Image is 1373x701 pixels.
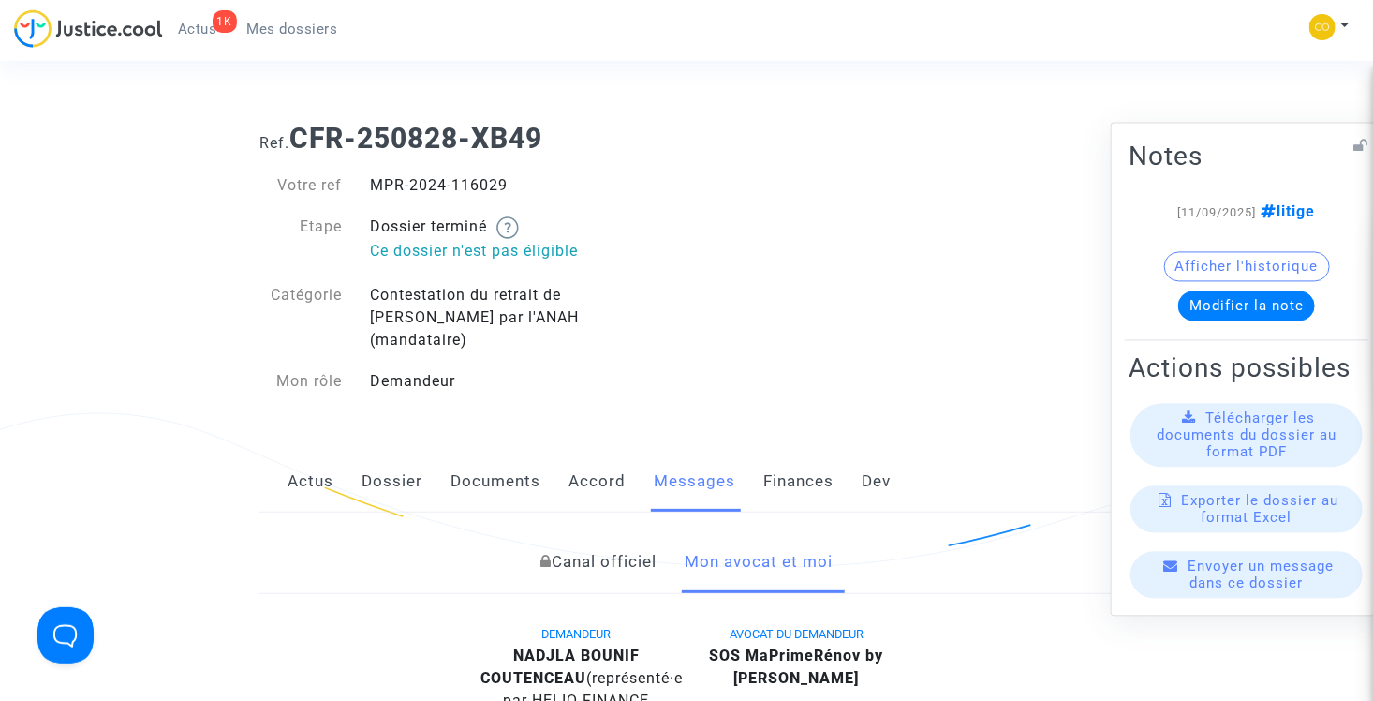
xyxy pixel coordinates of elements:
[540,531,657,593] a: Canal officiel
[496,216,519,239] img: help.svg
[541,627,611,641] span: DEMANDEUR
[289,122,542,155] b: CFR-250828-XB49
[247,21,338,37] span: Mes dossiers
[450,451,540,513] a: Documents
[178,21,217,37] span: Actus
[1182,493,1339,527] span: Exporter le dossier au format Excel
[1129,141,1365,173] h2: Notes
[245,174,356,197] div: Votre ref
[245,370,356,393] div: Mon rôle
[37,607,94,664] iframe: Help Scout Beacon - Open
[710,647,884,687] b: SOS MaPrimeRénov by [PERSON_NAME]
[356,216,686,265] div: Dossier terminé
[14,9,163,48] img: jc-logo.svg
[370,239,672,262] p: Ce dossier n'est pas éligible
[862,451,891,513] a: Dev
[288,451,333,513] a: Actus
[1188,559,1335,592] span: Envoyer un message dans ce dossier
[654,451,735,513] a: Messages
[1257,203,1316,221] span: litige
[163,15,232,43] a: 1KActus
[1309,14,1336,40] img: 5a13cfc393247f09c958b2f13390bacc
[259,134,289,152] span: Ref.
[232,15,353,43] a: Mes dossiers
[213,10,237,33] div: 1K
[245,216,356,265] div: Etape
[356,284,686,351] div: Contestation du retrait de [PERSON_NAME] par l'ANAH (mandataire)
[1157,410,1336,461] span: Télécharger les documents du dossier au format PDF
[1129,352,1365,385] h2: Actions possibles
[730,627,864,641] span: AVOCAT DU DEMANDEUR
[480,647,640,687] b: NADJLA BOUNIF COUTENCEAU
[685,531,833,593] a: Mon avocat et moi
[763,451,834,513] a: Finances
[356,174,686,197] div: MPR-2024-116029
[1178,291,1315,321] button: Modifier la note
[356,370,686,393] div: Demandeur
[1164,252,1330,282] button: Afficher l'historique
[568,451,626,513] a: Accord
[1178,206,1257,220] span: [11/09/2025]
[362,451,422,513] a: Dossier
[245,284,356,351] div: Catégorie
